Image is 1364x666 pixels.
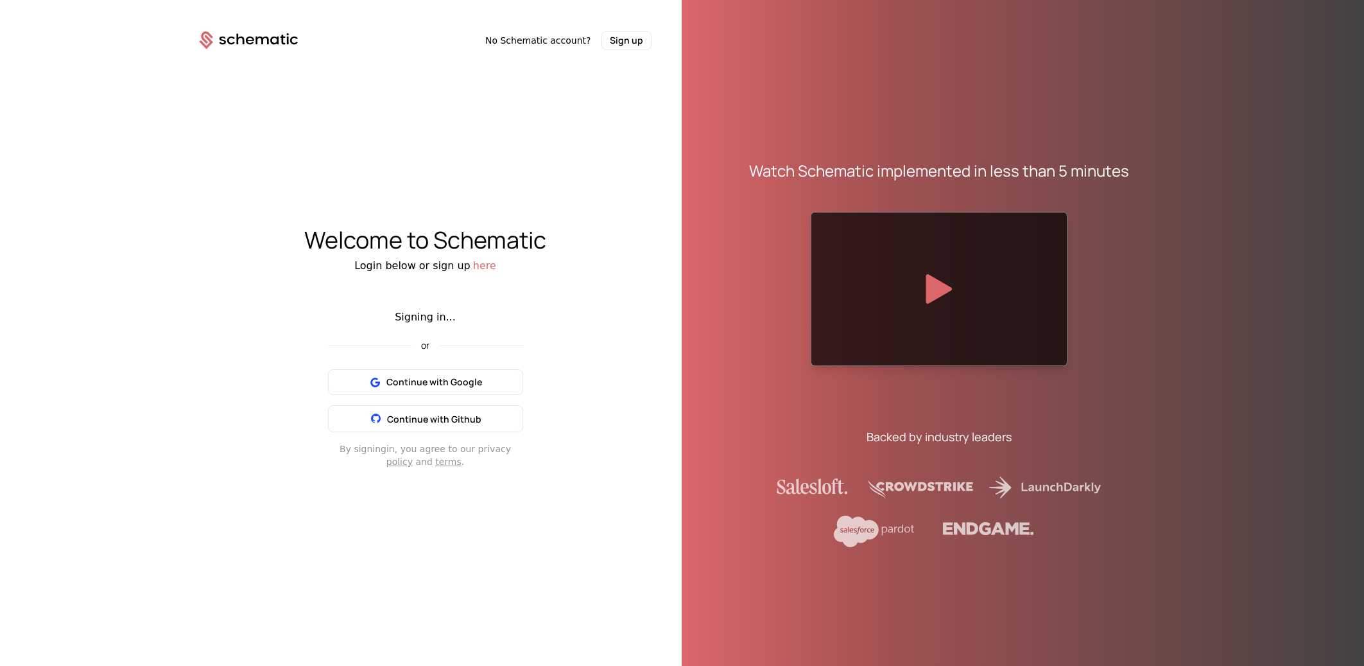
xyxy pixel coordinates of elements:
span: Continue with Google [386,376,482,389]
div: Login below or sign up [169,258,682,274]
button: here [473,258,496,274]
a: policy [386,457,413,467]
button: Continue with Google [328,369,523,395]
span: Continue with Github [387,413,481,425]
div: Watch Schematic implemented in less than 5 minutes [749,161,1129,181]
div: Welcome to Schematic [169,227,682,253]
button: Sign up [601,31,652,50]
span: No Schematic account? [485,34,591,47]
span: or [411,341,440,350]
div: By signing in , you agree to our privacy and . [328,443,523,468]
div: Signing in... [328,310,523,325]
a: terms [435,457,462,467]
div: Backed by industry leaders [867,428,1012,446]
button: Continue with Github [328,405,523,432]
